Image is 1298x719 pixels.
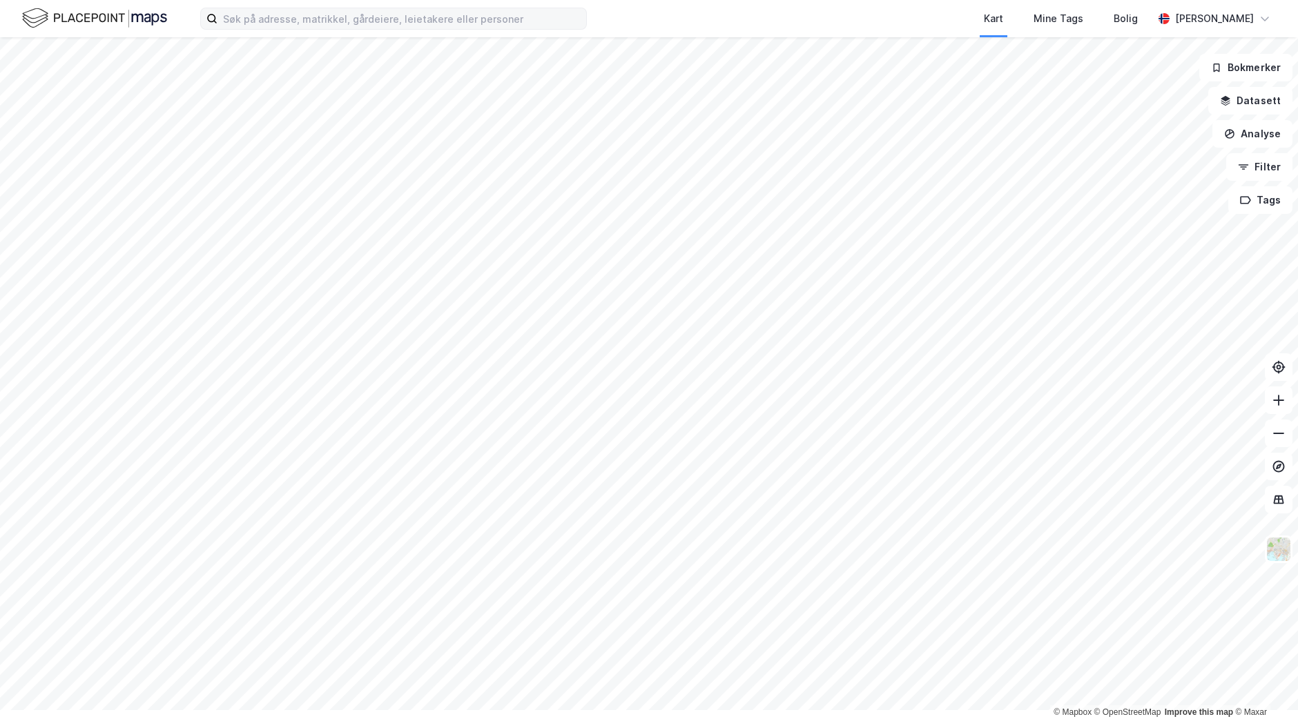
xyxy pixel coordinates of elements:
a: Improve this map [1165,707,1233,717]
button: Filter [1226,153,1292,181]
button: Bokmerker [1199,54,1292,81]
div: Bolig [1114,10,1138,27]
button: Tags [1228,186,1292,214]
input: Søk på adresse, matrikkel, gårdeiere, leietakere eller personer [217,8,586,29]
a: Mapbox [1054,707,1092,717]
button: Analyse [1212,120,1292,148]
img: Z [1266,536,1292,562]
a: OpenStreetMap [1094,707,1161,717]
div: Kart [984,10,1003,27]
button: Datasett [1208,87,1292,115]
div: Mine Tags [1034,10,1083,27]
iframe: Chat Widget [1229,653,1298,719]
div: [PERSON_NAME] [1175,10,1254,27]
img: logo.f888ab2527a4732fd821a326f86c7f29.svg [22,6,167,30]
